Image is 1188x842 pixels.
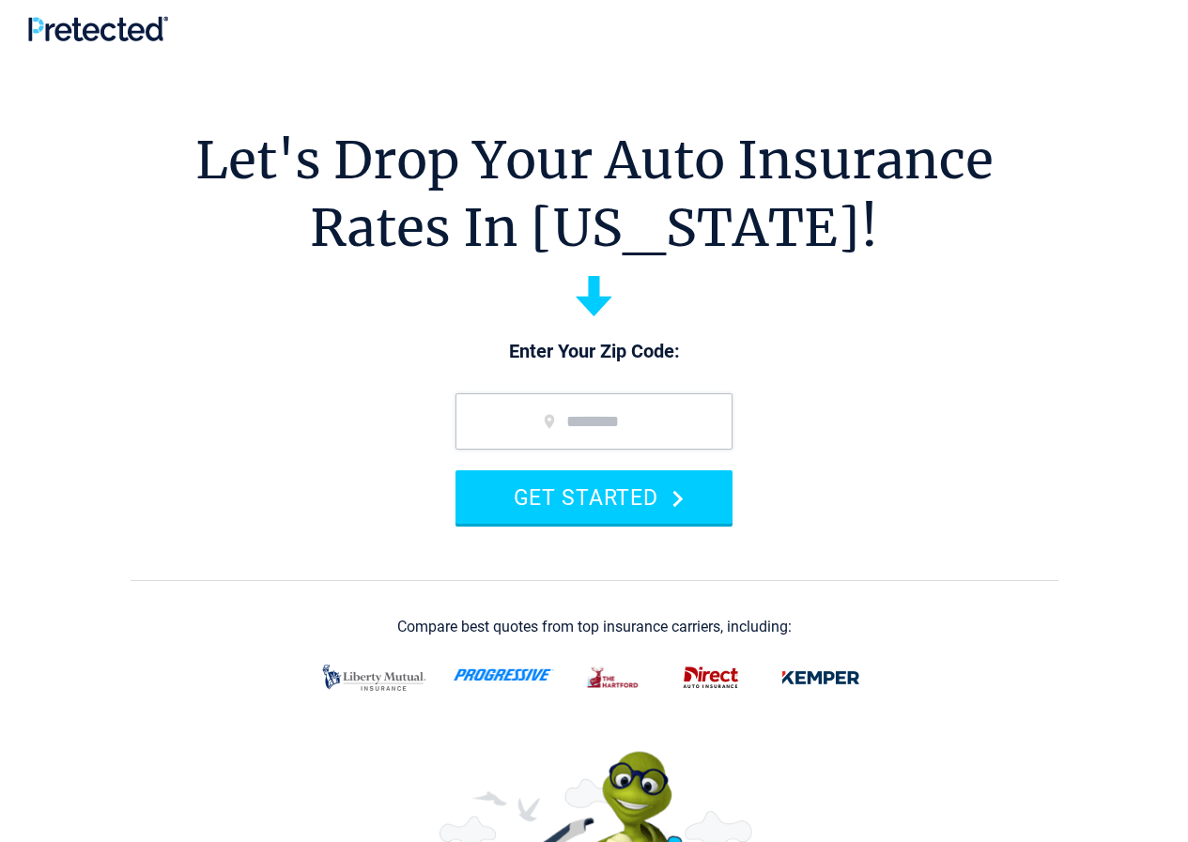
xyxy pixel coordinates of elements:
img: Pretected Logo [28,16,168,41]
p: Enter Your Zip Code: [437,339,751,365]
img: thehartford [577,658,651,697]
input: zip code [455,393,733,450]
button: GET STARTED [455,470,733,524]
h1: Let's Drop Your Auto Insurance Rates In [US_STATE]! [195,127,994,262]
img: liberty [317,655,431,700]
img: direct [673,658,748,697]
img: kemper [771,658,871,697]
img: progressive [454,668,554,681]
div: Compare best quotes from top insurance carriers, including: [397,619,792,635]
